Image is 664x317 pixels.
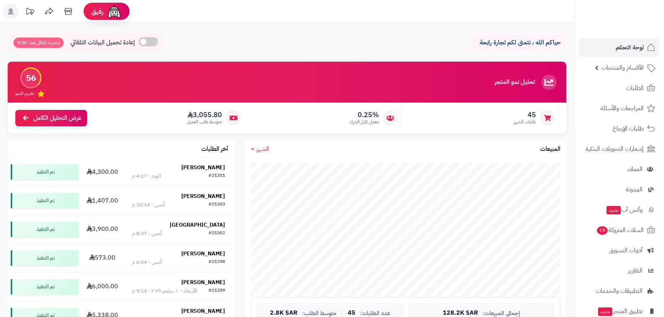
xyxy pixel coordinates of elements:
h3: تحليل نمو المتجر [495,79,535,86]
div: تم التنفيذ [11,193,79,208]
span: الأقسام والمنتجات [602,62,644,73]
span: لوحة التحكم [616,42,644,53]
div: أمس - 10:14 م [132,201,165,209]
div: أمس - 6:54 م [132,258,162,266]
a: السلات المتروكة19 [579,221,659,239]
strong: [PERSON_NAME] [181,278,225,286]
a: التطبيقات والخدمات [579,282,659,300]
span: الطلبات [626,83,644,93]
a: لوحة التحكم [579,38,659,57]
span: إعادة تحميل البيانات التلقائي [71,38,135,47]
span: رفيق [91,7,104,16]
span: متوسط طلب العميل [187,119,222,125]
img: ai-face.png [107,4,122,19]
strong: [PERSON_NAME] [181,250,225,258]
div: تم التنفيذ [11,222,79,237]
a: الشهر [251,145,269,154]
a: العملاء [579,160,659,178]
div: الأربعاء - ١٠ سبتمبر ٢٠٢٥ - 9:14 م [132,287,197,295]
strong: [PERSON_NAME] [181,163,225,172]
span: عرض التحليل الكامل [33,114,81,123]
a: إشعارات التحويلات البنكية [579,140,659,158]
span: 45 [514,111,536,119]
span: تحديث تلقائي بعد: 5:00 [13,38,64,48]
a: الطلبات [579,79,659,97]
td: 6,000.00 [82,273,123,301]
span: 45 [348,310,355,317]
span: الشهر [256,144,269,154]
div: أمس - 8:37 م [132,230,162,237]
span: المدونة [626,184,643,195]
span: جديد [606,206,621,214]
span: 128.2K SAR [443,310,478,317]
img: logo-2.png [612,21,657,38]
td: 1,407.00 [82,186,123,215]
td: 4,300.00 [82,158,123,186]
span: تطبيق المتجر [597,306,643,317]
span: 2.8K SAR [270,310,297,317]
span: إشعارات التحويلات البنكية [585,144,644,154]
td: 3,900.00 [82,215,123,243]
a: المراجعات والأسئلة [579,99,659,118]
div: #21303 [209,201,225,209]
span: جديد [598,307,612,316]
h3: آخر الطلبات [201,146,228,153]
span: 3,055.80 [187,111,222,119]
div: #21289 [209,287,225,295]
strong: [PERSON_NAME] [181,307,225,315]
div: #21311 [209,172,225,180]
span: معدل تكرار الشراء [350,119,379,125]
span: تقييم النمو [15,90,34,97]
span: السلات المتروكة [596,225,644,235]
a: تحديثات المنصة [20,4,39,21]
div: #21302 [209,230,225,237]
span: أدوات التسويق [609,245,643,256]
span: التطبيقات والخدمات [596,286,643,296]
div: تم التنفيذ [11,279,79,294]
span: عدد الطلبات: [360,310,390,317]
span: التقارير [628,265,643,276]
strong: [PERSON_NAME] [181,192,225,200]
h3: المبيعات [540,146,560,153]
span: | [341,310,343,316]
a: عرض التحليل الكامل [15,110,87,126]
span: طلبات الإرجاع [613,123,644,134]
span: العملاء [628,164,643,175]
span: طلبات الشهر [514,119,536,125]
span: متوسط الطلب: [302,310,337,317]
td: 573.00 [82,244,123,272]
span: وآتس آب [606,204,643,215]
a: التقارير [579,261,659,280]
p: حياكم الله ، نتمنى لكم تجارة رابحة [476,38,560,47]
a: طلبات الإرجاع [579,119,659,138]
span: 19 [597,226,608,235]
div: تم التنفيذ [11,164,79,180]
strong: [GEOGRAPHIC_DATA] [170,221,225,229]
div: تم التنفيذ [11,250,79,266]
span: المراجعات والأسئلة [600,103,644,114]
a: وآتس آبجديد [579,201,659,219]
span: 0.25% [350,111,379,119]
span: إجمالي المبيعات: [483,310,520,317]
div: #21298 [209,258,225,266]
a: أدوات التسويق [579,241,659,260]
div: اليوم - 4:27 م [132,172,161,180]
a: المدونة [579,180,659,199]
